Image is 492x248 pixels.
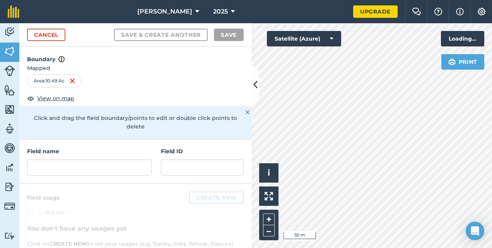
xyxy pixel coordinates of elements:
img: svg+xml;base64,PD94bWwgdmVyc2lvbj0iMS4wIiBlbmNvZGluZz0idXRmLTgiPz4KPCEtLSBHZW5lcmF0b3I6IEFkb2JlIE... [4,162,15,173]
button: i [259,163,278,183]
button: View on map [27,94,74,103]
img: svg+xml;base64,PD94bWwgdmVyc2lvbj0iMS4wIiBlbmNvZGluZz0idXRmLTgiPz4KPCEtLSBHZW5lcmF0b3I6IEFkb2JlIE... [4,181,15,193]
span: 2025 [213,7,228,16]
img: svg+xml;base64,PHN2ZyB4bWxucz0iaHR0cDovL3d3dy53My5vcmcvMjAwMC9zdmciIHdpZHRoPSI1NiIgaGVpZ2h0PSI2MC... [4,84,15,96]
div: Open Intercom Messenger [466,222,484,240]
img: svg+xml;base64,PD94bWwgdmVyc2lvbj0iMS4wIiBlbmNvZGluZz0idXRmLTgiPz4KPCEtLSBHZW5lcmF0b3I6IEFkb2JlIE... [4,26,15,38]
img: svg+xml;base64,PHN2ZyB4bWxucz0iaHR0cDovL3d3dy53My5vcmcvMjAwMC9zdmciIHdpZHRoPSI1NiIgaGVpZ2h0PSI2MC... [4,104,15,115]
span: [PERSON_NAME] [137,7,192,16]
img: svg+xml;base64,PHN2ZyB4bWxucz0iaHR0cDovL3d3dy53My5vcmcvMjAwMC9zdmciIHdpZHRoPSIxNiIgaGVpZ2h0PSIyNC... [69,76,75,86]
span: View on map [37,94,74,103]
span: Mapped [19,64,251,72]
img: svg+xml;base64,PHN2ZyB4bWxucz0iaHR0cDovL3d3dy53My5vcmcvMjAwMC9zdmciIHdpZHRoPSIxNyIgaGVpZ2h0PSIxNy... [456,7,464,16]
img: svg+xml;base64,PHN2ZyB4bWxucz0iaHR0cDovL3d3dy53My5vcmcvMjAwMC9zdmciIHdpZHRoPSIxNyIgaGVpZ2h0PSIxNy... [58,55,65,64]
button: Save [214,29,244,41]
h4: Boundary [19,47,251,64]
img: svg+xml;base64,PHN2ZyB4bWxucz0iaHR0cDovL3d3dy53My5vcmcvMjAwMC9zdmciIHdpZHRoPSIxOSIgaGVpZ2h0PSIyNC... [448,57,456,67]
img: svg+xml;base64,PD94bWwgdmVyc2lvbj0iMS4wIiBlbmNvZGluZz0idXRmLTgiPz4KPCEtLSBHZW5lcmF0b3I6IEFkb2JlIE... [4,65,15,76]
img: A question mark icon [434,8,443,15]
img: A cog icon [477,8,486,15]
button: + [263,214,275,225]
img: svg+xml;base64,PD94bWwgdmVyc2lvbj0iMS4wIiBlbmNvZGluZz0idXRmLTgiPz4KPCEtLSBHZW5lcmF0b3I6IEFkb2JlIE... [4,142,15,154]
img: svg+xml;base64,PHN2ZyB4bWxucz0iaHR0cDovL3d3dy53My5vcmcvMjAwMC9zdmciIHdpZHRoPSI1NiIgaGVpZ2h0PSI2MC... [4,46,15,57]
div: Area : 10.49 Ac [27,74,82,87]
img: Two speech bubbles overlapping with the left bubble in the forefront [412,8,421,15]
img: svg+xml;base64,PD94bWwgdmVyc2lvbj0iMS4wIiBlbmNvZGluZz0idXRmLTgiPz4KPCEtLSBHZW5lcmF0b3I6IEFkb2JlIE... [4,201,15,212]
button: Satellite (Azure) [267,31,341,46]
img: svg+xml;base64,PD94bWwgdmVyc2lvbj0iMS4wIiBlbmNvZGluZz0idXRmLTgiPz4KPCEtLSBHZW5lcmF0b3I6IEFkb2JlIE... [4,123,15,135]
div: Loading... [441,31,484,46]
img: svg+xml;base64,PD94bWwgdmVyc2lvbj0iMS4wIiBlbmNvZGluZz0idXRmLTgiPz4KPCEtLSBHZW5lcmF0b3I6IEFkb2JlIE... [4,232,15,239]
span: i [268,168,270,178]
button: Save & Create Another [114,29,208,41]
img: svg+xml;base64,PHN2ZyB4bWxucz0iaHR0cDovL3d3dy53My5vcmcvMjAwMC9zdmciIHdpZHRoPSIyMiIgaGVpZ2h0PSIzMC... [245,108,250,117]
img: Four arrows, one pointing top left, one top right, one bottom right and the last bottom left [265,192,273,200]
button: – [263,225,275,236]
img: fieldmargin Logo [8,5,19,18]
img: svg+xml;base64,PHN2ZyB4bWxucz0iaHR0cDovL3d3dy53My5vcmcvMjAwMC9zdmciIHdpZHRoPSIxOCIgaGVpZ2h0PSIyNC... [27,94,34,103]
h4: Field name [27,147,152,156]
a: Upgrade [353,5,398,18]
p: Click and drag the field boundary/points to edit or double click points to delete [27,114,244,131]
h4: Field ID [161,147,244,156]
button: Print [441,54,485,70]
a: Cancel [27,29,65,41]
